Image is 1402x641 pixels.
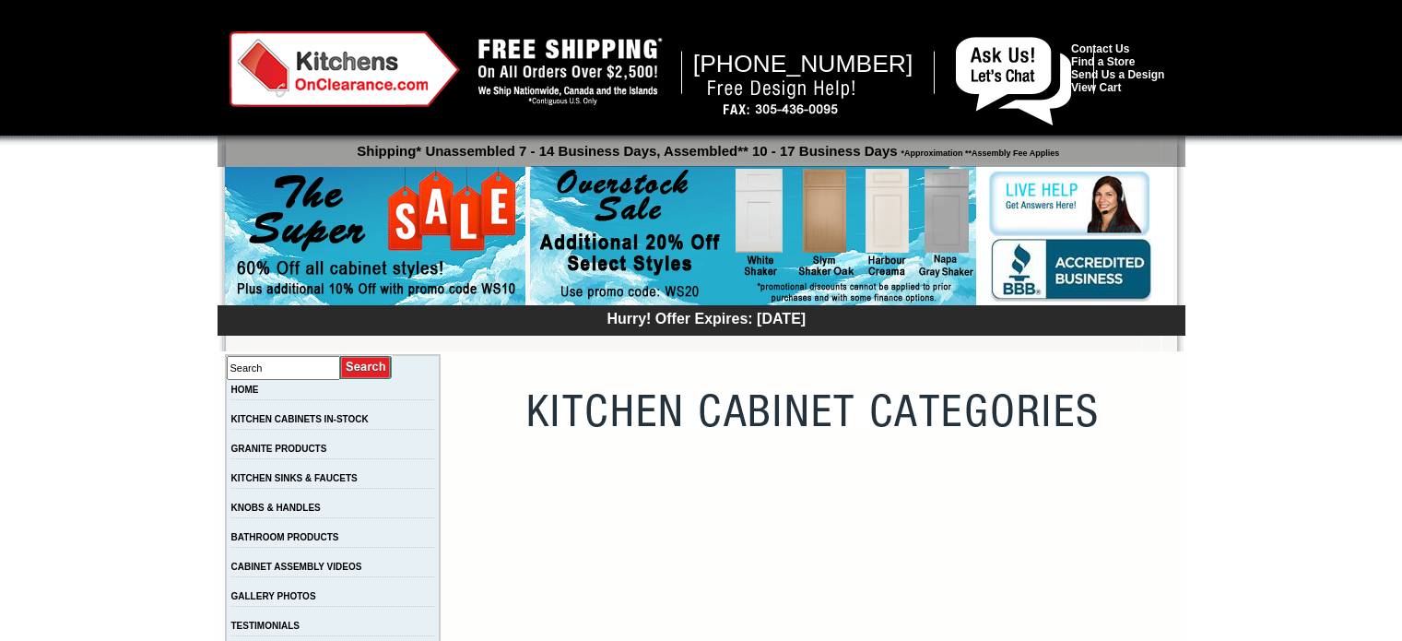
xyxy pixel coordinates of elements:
[231,385,259,395] a: HOME
[231,621,300,631] a: TESTIMONIALS
[1071,42,1129,55] a: Contact Us
[693,50,913,77] span: [PHONE_NUMBER]
[231,503,321,513] a: KNOBS & HANDLES
[340,355,393,380] input: Submit
[231,562,362,572] a: CABINET ASSEMBLY VIDEOS
[1071,68,1164,81] a: Send Us a Design
[227,308,1185,327] div: Hurry! Offer Expires: [DATE]
[231,473,358,483] a: KITCHEN SINKS & FAUCETS
[230,31,460,107] img: Kitchens on Clearance Logo
[231,591,316,601] a: GALLERY PHOTOS
[231,444,327,454] a: GRANITE PRODUCTS
[1071,55,1135,68] a: Find a Store
[227,135,1185,159] p: Shipping* Unassembled 7 - 14 Business Days, Assembled** 10 - 17 Business Days
[1071,81,1121,94] a: View Cart
[898,144,1060,158] span: *Approximation **Assembly Fee Applies
[231,532,339,542] a: BATHROOM PRODUCTS
[231,414,369,424] a: KITCHEN CABINETS IN-STOCK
